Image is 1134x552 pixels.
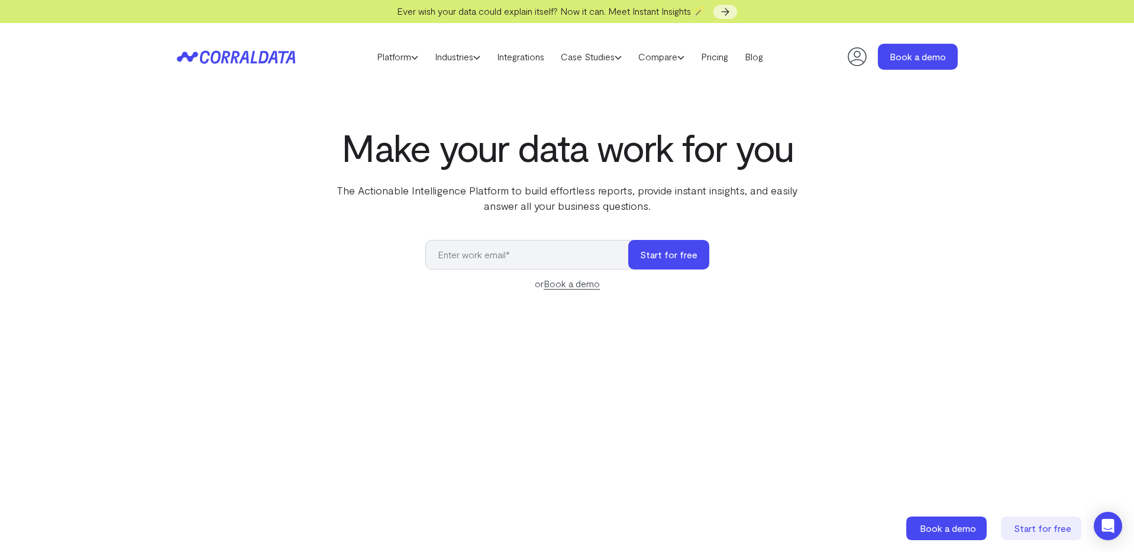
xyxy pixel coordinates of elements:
[736,48,771,66] a: Blog
[425,277,709,291] div: or
[369,48,427,66] a: Platform
[906,517,989,540] a: Book a demo
[693,48,736,66] a: Pricing
[397,5,705,17] span: Ever wish your data could explain itself? Now it can. Meet Instant Insights 🪄
[326,126,809,168] h1: Make your data work for you
[425,240,640,269] input: Enter work email*
[920,522,976,534] span: Book a demo
[630,48,693,66] a: Compare
[628,240,709,269] button: Start for free
[1094,512,1122,540] div: Open Intercom Messenger
[878,44,958,70] a: Book a demo
[544,278,600,290] a: Book a demo
[326,183,809,213] p: The Actionable Intelligence Platform to build effortless reports, provide instant insights, and e...
[1001,517,1084,540] a: Start for free
[489,48,553,66] a: Integrations
[427,48,489,66] a: Industries
[553,48,630,66] a: Case Studies
[1014,522,1071,534] span: Start for free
